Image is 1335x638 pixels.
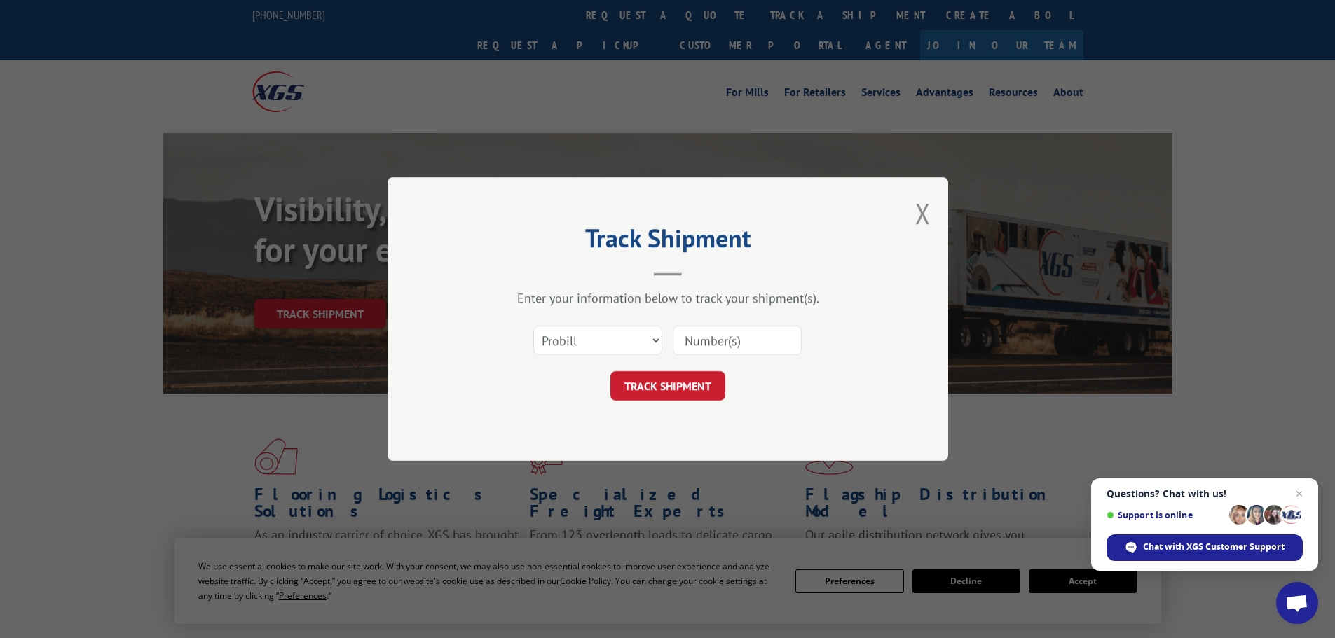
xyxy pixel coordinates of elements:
[1107,510,1224,520] span: Support is online
[1291,485,1308,502] span: Close chat
[915,195,931,232] button: Close modal
[1107,534,1303,561] div: Chat with XGS Customer Support
[610,371,725,401] button: TRACK SHIPMENT
[1107,488,1303,499] span: Questions? Chat with us!
[458,290,878,306] div: Enter your information below to track your shipment(s).
[1276,582,1318,624] div: Open chat
[1143,541,1285,553] span: Chat with XGS Customer Support
[673,326,802,355] input: Number(s)
[458,228,878,255] h2: Track Shipment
